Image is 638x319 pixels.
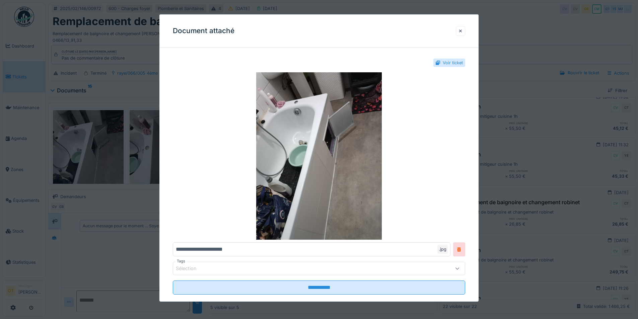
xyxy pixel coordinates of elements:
div: .jpg [437,245,448,254]
div: Voir ticket [443,60,463,66]
h3: Document attaché [173,27,234,35]
div: Sélection [176,265,206,272]
label: Tags [175,258,187,264]
img: 0bb42f79-e004-404b-9fa6-16bf569585f4-IMG_20250506_144112_512.jpg [173,72,465,240]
